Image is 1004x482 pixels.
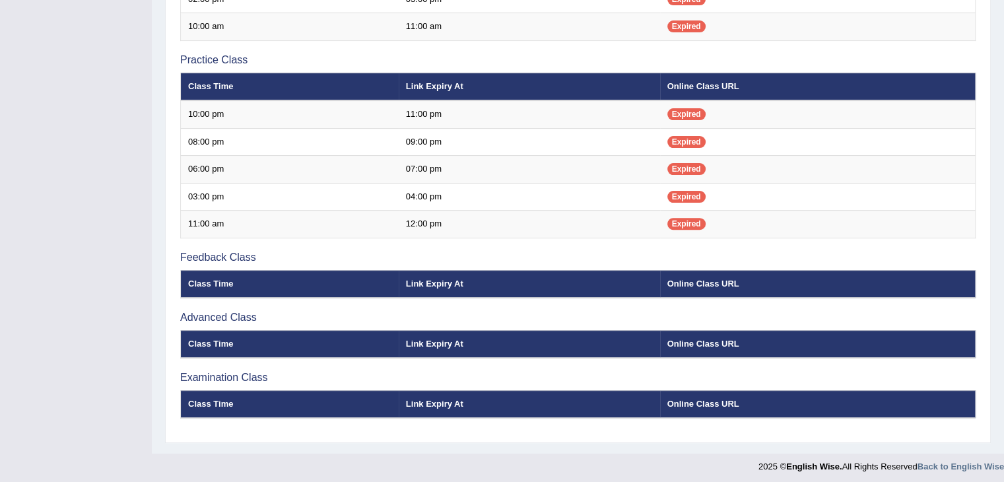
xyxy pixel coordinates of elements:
th: Link Expiry At [399,270,660,298]
td: 11:00 am [399,13,660,41]
span: Expired [667,136,706,148]
td: 06:00 pm [181,156,399,184]
td: 10:00 am [181,13,399,41]
td: 10:00 pm [181,100,399,128]
td: 12:00 pm [399,211,660,238]
td: 03:00 pm [181,183,399,211]
h3: Practice Class [180,54,976,66]
h3: Advanced Class [180,312,976,324]
td: 11:00 pm [399,100,660,128]
th: Online Class URL [660,390,976,418]
th: Class Time [181,390,399,418]
span: Expired [667,218,706,230]
td: 11:00 am [181,211,399,238]
th: Class Time [181,330,399,358]
h3: Feedback Class [180,252,976,263]
th: Online Class URL [660,330,976,358]
th: Link Expiry At [399,73,660,100]
td: 07:00 pm [399,156,660,184]
th: Class Time [181,73,399,100]
h3: Examination Class [180,372,976,384]
th: Class Time [181,270,399,298]
strong: English Wise. [786,462,842,471]
td: 08:00 pm [181,128,399,156]
th: Link Expiry At [399,330,660,358]
span: Expired [667,108,706,120]
span: Expired [667,163,706,175]
td: 04:00 pm [399,183,660,211]
td: 09:00 pm [399,128,660,156]
th: Online Class URL [660,270,976,298]
div: 2025 © All Rights Reserved [758,454,1004,473]
a: Back to English Wise [918,462,1004,471]
span: Expired [667,191,706,203]
span: Expired [667,20,706,32]
th: Link Expiry At [399,390,660,418]
th: Online Class URL [660,73,976,100]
